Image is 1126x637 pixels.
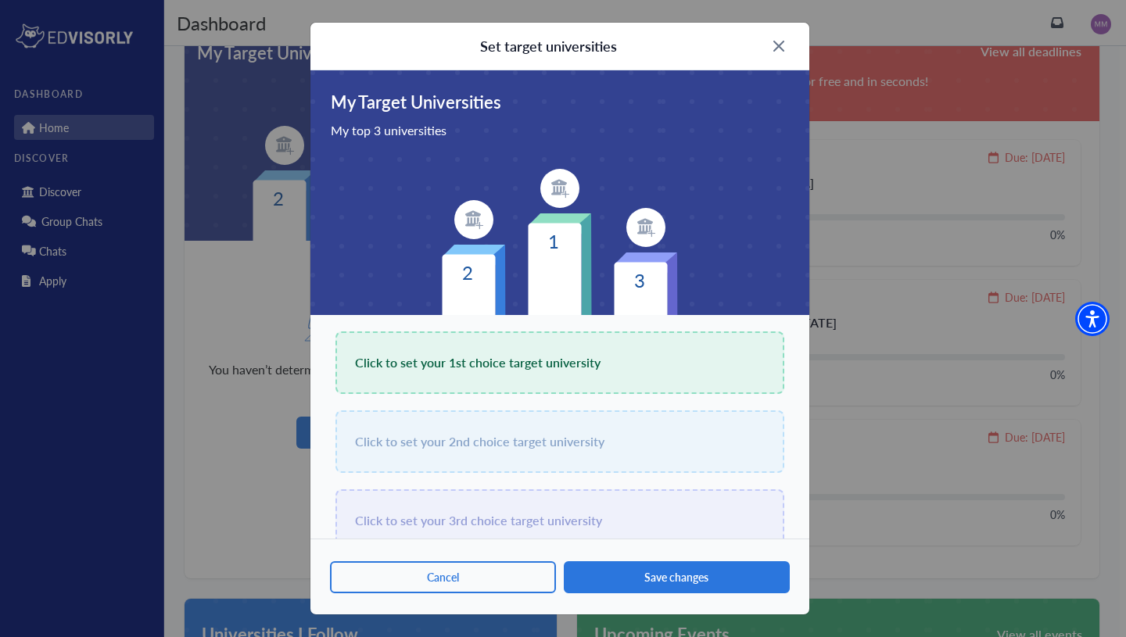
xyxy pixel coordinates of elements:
img: X [773,41,784,52]
text: 1 [548,227,559,254]
span: My Target Universities [331,89,784,115]
img: item-logo [454,200,493,239]
div: Accessibility Menu [1075,302,1110,336]
text: 3 [634,267,645,293]
img: item-logo [626,208,665,247]
img: item-logo [540,169,579,208]
div: Set target universities [480,35,617,57]
button: Cancel [330,561,556,593]
span: Click to set your 1st choice target university [355,352,601,374]
span: My top 3 universities [331,121,784,140]
span: Click to set your 2nd choice target university [355,431,604,453]
text: 2 [462,259,473,285]
button: Save changes [564,561,790,593]
span: Click to set your 3rd choice target university [355,510,602,531]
